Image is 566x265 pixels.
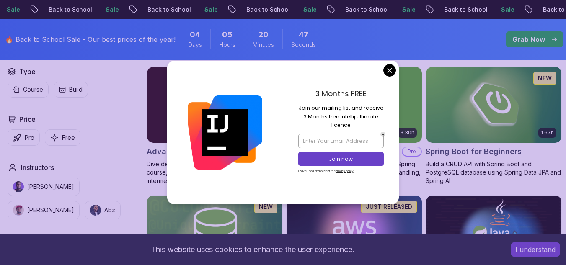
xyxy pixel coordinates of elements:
[239,5,296,14] p: Back to School
[23,85,43,94] p: Course
[188,41,202,49] span: Days
[27,206,74,214] p: [PERSON_NAME]
[147,146,230,157] h2: Advanced Spring Boot
[21,162,54,172] h2: Instructors
[140,5,197,14] p: Back to School
[259,203,273,211] p: NEW
[62,134,75,142] p: Free
[338,5,395,14] p: Back to School
[8,201,80,219] button: instructor img[PERSON_NAME]
[426,67,562,185] a: Spring Boot for Beginners card1.67hNEWSpring Boot for BeginnersBuild a CRUD API with Spring Boot ...
[5,34,176,44] p: 🔥 Back to School Sale - Our best prices of the year!
[85,201,121,219] button: instructor imgAbz
[69,85,83,94] p: Build
[258,29,269,41] span: 20 Minutes
[512,34,545,44] p: Grab Now
[45,129,80,146] button: Free
[104,206,115,214] p: Abz
[366,203,412,211] p: JUST RELEASED
[511,242,560,257] button: Accept cookies
[41,5,98,14] p: Back to School
[400,129,414,136] p: 3.30h
[395,5,421,14] p: Sale
[253,41,274,49] span: Minutes
[222,29,233,41] span: 5 Hours
[27,183,74,191] p: [PERSON_NAME]
[426,67,561,143] img: Spring Boot for Beginners card
[219,41,235,49] span: Hours
[147,67,282,143] img: Advanced Spring Boot card
[190,29,200,41] span: 4 Days
[13,181,24,192] img: instructor img
[426,146,522,157] h2: Spring Boot for Beginners
[403,147,421,156] p: Pro
[541,129,554,136] p: 1.67h
[494,5,520,14] p: Sale
[6,240,499,259] div: This website uses cookies to enhance the user experience.
[98,5,125,14] p: Sale
[54,82,88,98] button: Build
[147,67,283,185] a: Advanced Spring Boot card5.18hAdvanced Spring BootProDive deep into Spring Boot with our advanced...
[437,5,494,14] p: Back to School
[147,160,283,185] p: Dive deep into Spring Boot with our advanced course, designed to take your skills from intermedia...
[426,160,562,185] p: Build a CRUD API with Spring Boot and PostgreSQL database using Spring Data JPA and Spring AI
[8,129,40,146] button: Pro
[296,5,323,14] p: Sale
[299,29,308,41] span: 47 Seconds
[90,205,101,216] img: instructor img
[19,67,36,77] h2: Type
[8,82,49,98] button: Course
[538,74,552,82] p: NEW
[291,41,316,49] span: Seconds
[13,205,24,216] img: instructor img
[8,178,80,196] button: instructor img[PERSON_NAME]
[197,5,224,14] p: Sale
[25,134,34,142] p: Pro
[19,114,36,124] h2: Price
